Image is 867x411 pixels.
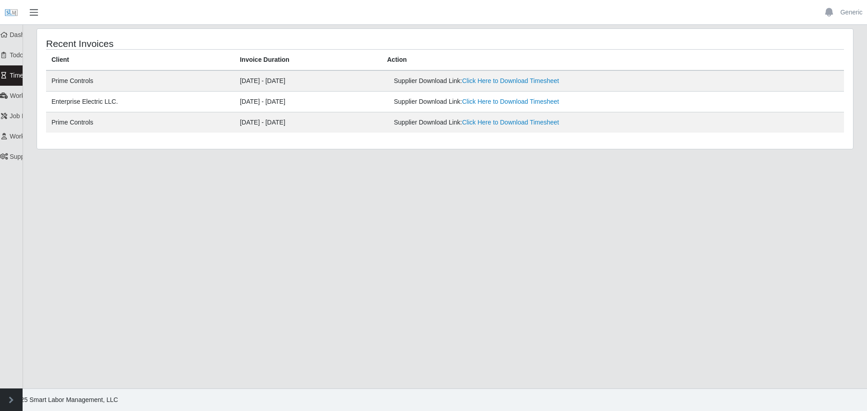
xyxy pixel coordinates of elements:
span: © 2025 Smart Labor Management, LLC [7,396,118,403]
th: Client [46,50,234,71]
th: Action [382,50,844,71]
a: Click Here to Download Timesheet [462,77,559,84]
td: [DATE] - [DATE] [234,112,382,133]
td: Prime Controls [46,112,234,133]
div: Supplier Download Link: [394,76,681,86]
span: Worker Timesheets [10,92,64,99]
td: Enterprise Electric LLC. [46,92,234,112]
div: Supplier Download Link: [394,118,681,127]
a: Click Here to Download Timesheet [462,119,559,126]
td: Prime Controls [46,70,234,92]
img: SLM Logo [5,6,18,19]
span: Timesheets [10,72,42,79]
a: Generic [840,8,862,17]
a: Click Here to Download Timesheet [462,98,559,105]
span: Workers [10,133,33,140]
span: Todo [10,51,23,59]
span: Dashboard [10,31,41,38]
span: Supplier Settings [10,153,58,160]
td: [DATE] - [DATE] [234,92,382,112]
h4: Recent Invoices [46,38,371,49]
th: Invoice Duration [234,50,382,71]
td: [DATE] - [DATE] [234,70,382,92]
span: Job Requests [10,112,49,120]
div: Supplier Download Link: [394,97,681,106]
